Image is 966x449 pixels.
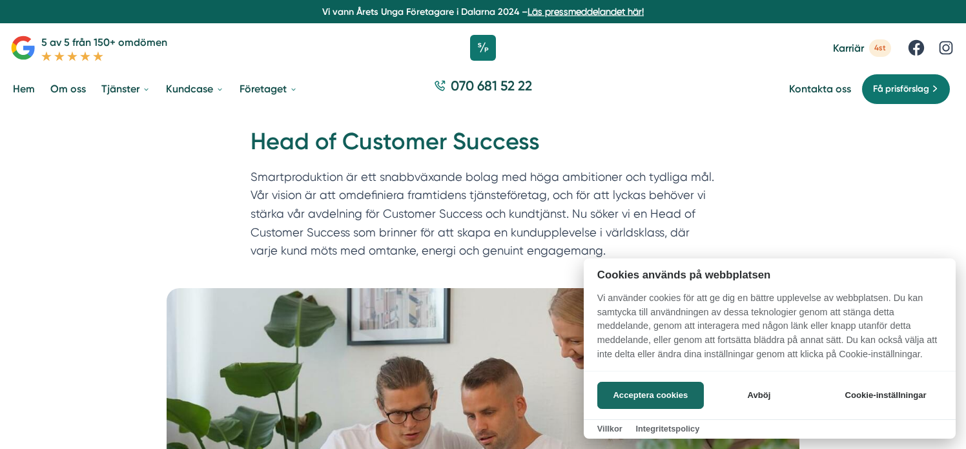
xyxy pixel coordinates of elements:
[584,269,956,281] h2: Cookies används på webbplatsen
[584,291,956,370] p: Vi använder cookies för att ge dig en bättre upplevelse av webbplatsen. Du kan samtycka till anvä...
[635,424,699,433] a: Integritetspolicy
[708,382,810,409] button: Avböj
[597,424,622,433] a: Villkor
[597,382,704,409] button: Acceptera cookies
[829,382,942,409] button: Cookie-inställningar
